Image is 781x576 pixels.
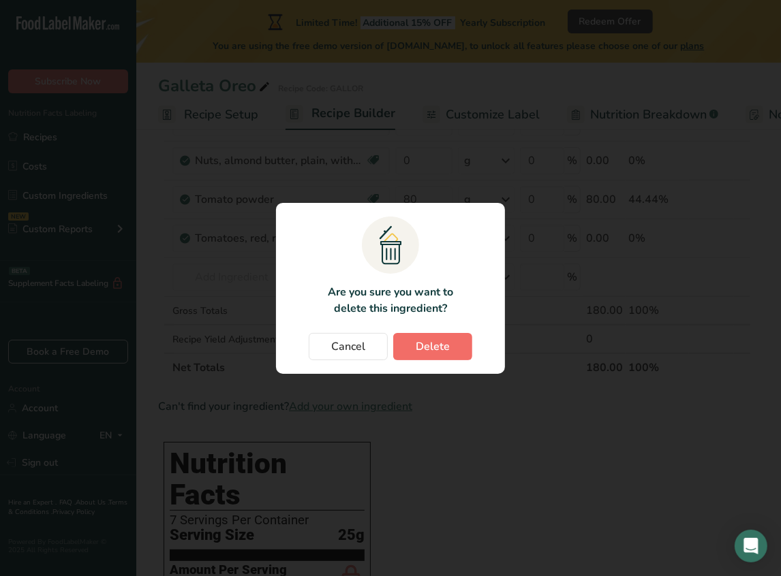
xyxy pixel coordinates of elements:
[393,333,472,360] button: Delete
[331,338,365,355] span: Cancel
[416,338,450,355] span: Delete
[320,284,461,317] p: Are you sure you want to delete this ingredient?
[735,530,767,562] div: Open Intercom Messenger
[309,333,388,360] button: Cancel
